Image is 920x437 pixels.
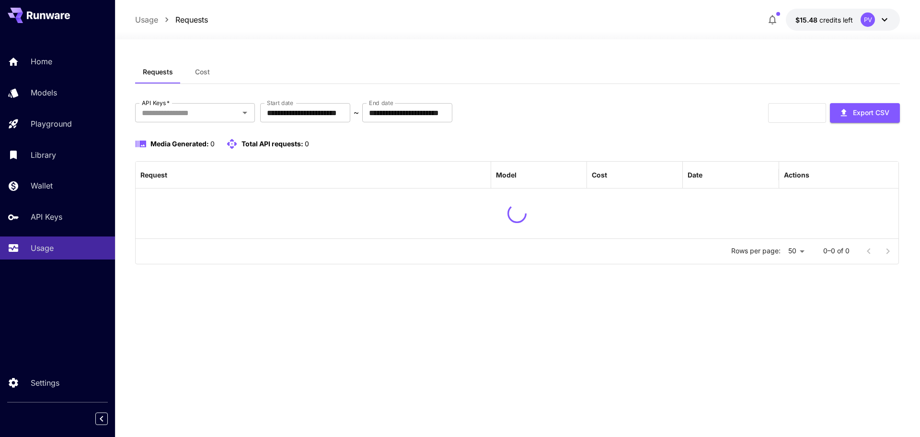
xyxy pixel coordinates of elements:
[592,171,607,179] div: Cost
[31,118,72,130] p: Playground
[195,68,210,76] span: Cost
[819,16,853,24] span: credits left
[795,16,819,24] span: $15.48
[267,99,293,107] label: Start date
[241,140,303,148] span: Total API requests:
[31,87,57,98] p: Models
[496,171,517,179] div: Model
[142,99,170,107] label: API Keys
[210,140,215,148] span: 0
[135,14,208,25] nav: breadcrumb
[354,107,359,118] p: ~
[31,180,53,191] p: Wallet
[238,106,252,119] button: Open
[305,140,309,148] span: 0
[784,171,809,179] div: Actions
[175,14,208,25] a: Requests
[150,140,209,148] span: Media Generated:
[369,99,393,107] label: End date
[786,9,900,31] button: $15.48011PV
[31,211,62,223] p: API Keys
[830,103,900,123] button: Export CSV
[31,377,59,389] p: Settings
[823,246,850,256] p: 0–0 of 0
[688,171,702,179] div: Date
[784,244,808,258] div: 50
[31,149,56,161] p: Library
[31,242,54,254] p: Usage
[140,171,167,179] div: Request
[103,410,115,427] div: Collapse sidebar
[31,56,52,67] p: Home
[95,413,108,425] button: Collapse sidebar
[795,15,853,25] div: $15.48011
[143,68,173,76] span: Requests
[135,14,158,25] a: Usage
[731,246,781,256] p: Rows per page:
[861,12,875,27] div: PV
